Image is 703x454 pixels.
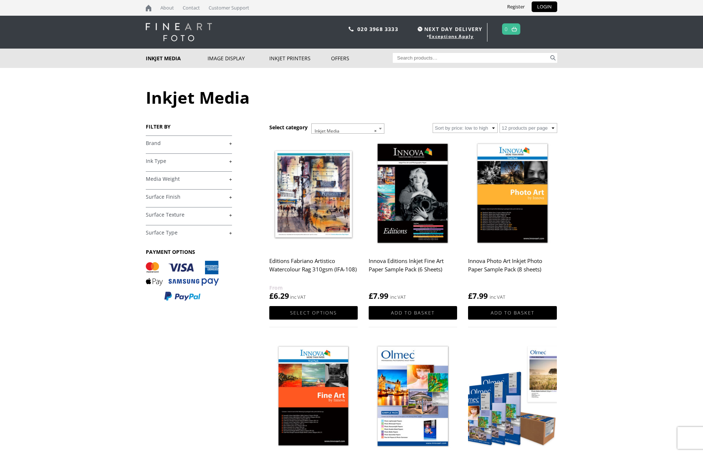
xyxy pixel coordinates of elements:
img: Innova Fine Art Paper Inkjet Sample Pack (11 Sheets) [269,342,358,452]
bdi: 7.99 [369,291,388,301]
span: £ [468,291,472,301]
h4: Media Weight [146,171,232,186]
h3: Select category [269,124,308,131]
a: + [146,158,232,165]
a: Inkjet Media [146,49,208,68]
bdi: 7.99 [468,291,488,301]
img: Olmec Inkjet Photo Paper Sample Pack (14 sheets) [369,342,457,452]
span: £ [269,291,274,301]
button: Search [549,53,557,63]
a: + [146,176,232,183]
img: Innova Photo Art Inkjet Photo Paper Sample Pack (8 sheets) [468,139,556,249]
a: LOGIN [532,1,557,12]
img: Innova Editions Inkjet Fine Art Paper Sample Pack (6 Sheets) [369,139,457,249]
span: Inkjet Media [311,123,384,134]
a: Offers [331,49,393,68]
img: time.svg [418,27,422,31]
h2: Innova Editions Inkjet Fine Art Paper Sample Pack (6 Sheets) [369,254,457,283]
h2: Editions Fabriano Artistico Watercolour Rag 310gsm (IFA-108) [269,254,358,283]
span: Inkjet Media [312,124,384,138]
strong: inc VAT [390,293,406,301]
h1: Inkjet Media [146,86,557,108]
a: Register [502,1,530,12]
bdi: 6.29 [269,291,289,301]
span: × [374,126,377,136]
a: Image Display [208,49,269,68]
a: Exceptions Apply [429,33,474,39]
h2: Innova Photo Art Inkjet Photo Paper Sample Pack (8 sheets) [468,254,556,283]
img: phone.svg [349,27,354,31]
a: Editions Fabriano Artistico Watercolour Rag 310gsm (IFA-108) £6.29 [269,139,358,301]
h4: Brand [146,136,232,150]
h4: Ink Type [146,153,232,168]
input: Search products… [393,53,549,63]
span: £ [369,291,373,301]
h4: Surface Type [146,225,232,240]
a: Add to basket: “Innova Photo Art Inkjet Photo Paper Sample Pack (8 sheets)” [468,306,556,320]
a: + [146,194,232,201]
img: basket.svg [512,27,517,31]
a: Innova Photo Art Inkjet Photo Paper Sample Pack (8 sheets) £7.99 inc VAT [468,139,556,301]
strong: inc VAT [490,293,505,301]
h4: Surface Texture [146,207,232,222]
h3: FILTER BY [146,123,232,130]
a: + [146,140,232,147]
select: Shop order [433,123,498,133]
span: NEXT DAY DELIVERY [416,25,482,33]
a: Select options for “Editions Fabriano Artistico Watercolour Rag 310gsm (IFA-108)” [269,306,358,320]
h4: Surface Finish [146,189,232,204]
h3: PAYMENT OPTIONS [146,248,232,255]
img: Olmec Archival Matte Inkjet Photo Paper 230gsm (OLM-067) [468,342,556,452]
a: 0 [505,24,508,34]
img: Editions Fabriano Artistico Watercolour Rag 310gsm (IFA-108) [269,139,358,249]
img: logo-white.svg [146,23,212,41]
a: Inkjet Printers [269,49,331,68]
a: Innova Editions Inkjet Fine Art Paper Sample Pack (6 Sheets) £7.99 inc VAT [369,139,457,301]
a: + [146,229,232,236]
a: Add to basket: “Innova Editions Inkjet Fine Art Paper Sample Pack (6 Sheets)” [369,306,457,320]
a: + [146,211,232,218]
img: PAYMENT OPTIONS [146,261,219,301]
a: 020 3968 3333 [357,26,398,33]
